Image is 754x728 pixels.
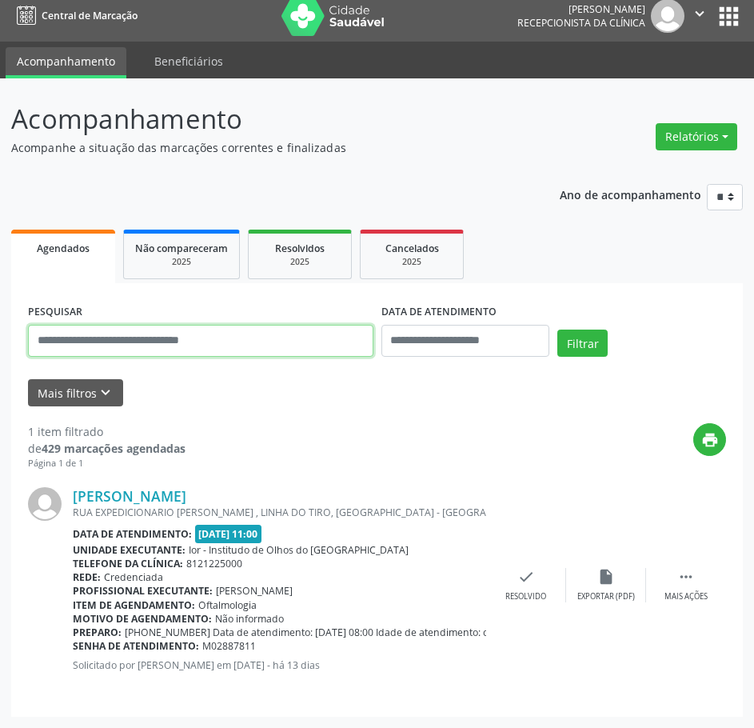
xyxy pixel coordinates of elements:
[73,612,212,626] b: Motivo de agendamento:
[701,431,719,449] i: print
[28,379,123,407] button: Mais filtroskeyboard_arrow_down
[186,557,242,570] span: 8121225000
[189,543,409,557] span: Ior - Institudo de Olhos do [GEOGRAPHIC_DATA]
[28,423,186,440] div: 1 item filtrado
[37,242,90,255] span: Agendados
[11,139,524,156] p: Acompanhe a situação das marcações correntes e finalizadas
[104,570,163,584] span: Credenciada
[517,568,535,586] i: check
[557,330,608,357] button: Filtrar
[97,384,114,402] i: keyboard_arrow_down
[505,591,546,602] div: Resolvido
[216,584,293,598] span: [PERSON_NAME]
[6,47,126,78] a: Acompanhamento
[73,584,213,598] b: Profissional executante:
[73,527,192,541] b: Data de atendimento:
[517,2,645,16] div: [PERSON_NAME]
[656,123,737,150] button: Relatórios
[715,2,743,30] button: apps
[381,300,497,325] label: DATA DE ATENDIMENTO
[11,99,524,139] p: Acompanhamento
[143,47,234,75] a: Beneficiários
[195,525,262,543] span: [DATE] 11:00
[664,591,708,602] div: Mais ações
[28,300,82,325] label: PESQUISAR
[560,184,701,204] p: Ano de acompanhamento
[73,543,186,557] b: Unidade executante:
[517,16,645,30] span: Recepcionista da clínica
[260,256,340,268] div: 2025
[73,557,183,570] b: Telefone da clínica:
[275,242,325,255] span: Resolvidos
[42,9,138,22] span: Central de Marcação
[693,423,726,456] button: print
[125,626,555,639] span: [PHONE_NUMBER] Data de atendimento: [DATE] 08:00 Idade de atendimento: de 7 a 120 anos
[215,612,284,626] span: Não informado
[202,639,256,653] span: M02887811
[135,256,228,268] div: 2025
[385,242,439,255] span: Cancelados
[372,256,452,268] div: 2025
[28,440,186,457] div: de
[73,658,486,672] p: Solicitado por [PERSON_NAME] em [DATE] - há 13 dias
[597,568,615,586] i: insert_drive_file
[577,591,635,602] div: Exportar (PDF)
[73,639,199,653] b: Senha de atendimento:
[28,487,62,521] img: img
[42,441,186,456] strong: 429 marcações agendadas
[28,457,186,470] div: Página 1 de 1
[73,570,101,584] b: Rede:
[73,598,195,612] b: Item de agendamento:
[73,487,186,505] a: [PERSON_NAME]
[198,598,257,612] span: Oftalmologia
[691,5,708,22] i: 
[73,506,486,519] div: RUA EXPEDICIONARIO [PERSON_NAME] , LINHA DO TIRO, [GEOGRAPHIC_DATA] - [GEOGRAPHIC_DATA]
[135,242,228,255] span: Não compareceram
[11,2,138,29] a: Central de Marcação
[677,568,695,586] i: 
[73,626,122,639] b: Preparo:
